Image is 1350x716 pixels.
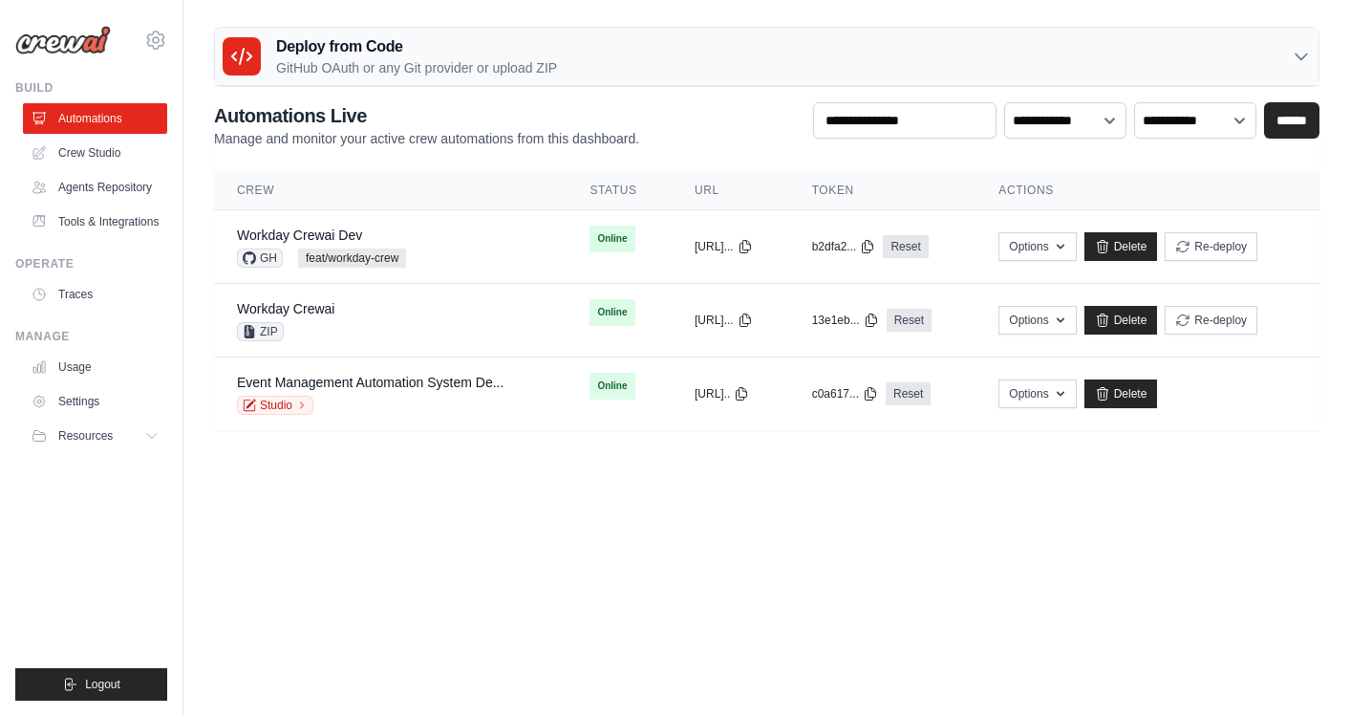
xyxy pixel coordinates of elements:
[883,235,928,258] a: Reset
[15,80,167,96] div: Build
[975,171,1319,210] th: Actions
[886,382,931,405] a: Reset
[85,677,120,692] span: Logout
[589,226,634,252] span: Online
[237,301,334,316] a: Workday Crewai
[23,138,167,168] a: Crew Studio
[15,329,167,344] div: Manage
[23,386,167,417] a: Settings
[789,171,976,210] th: Token
[589,299,634,326] span: Online
[998,306,1076,335] button: Options
[23,172,167,203] a: Agents Repository
[15,26,111,54] img: Logo
[23,279,167,310] a: Traces
[1084,306,1158,335] a: Delete
[567,171,672,210] th: Status
[1165,306,1257,335] button: Re-deploy
[15,668,167,701] button: Logout
[298,249,406,268] span: feat/workday-crew
[23,352,167,382] a: Usage
[1084,232,1158,261] a: Delete
[237,322,284,341] span: ZIP
[23,206,167,237] a: Tools & Integrations
[998,380,1076,408] button: Options
[237,396,313,415] a: Studio
[276,35,557,58] h3: Deploy from Code
[812,239,876,254] button: b2dfa2...
[812,386,878,401] button: c0a617...
[237,375,504,390] a: Event Management Automation System De...
[672,171,789,210] th: URL
[23,421,167,451] button: Resources
[214,102,639,129] h2: Automations Live
[276,58,557,77] p: GitHub OAuth or any Git provider or upload ZIP
[237,228,362,243] a: Workday Crewai Dev
[58,428,113,444] span: Resources
[589,373,634,400] span: Online
[812,313,879,328] button: 13e1eb...
[214,171,567,210] th: Crew
[998,232,1076,261] button: Options
[15,256,167,271] div: Operate
[214,129,639,148] p: Manage and monitor your active crew automations from this dashboard.
[23,103,167,134] a: Automations
[1165,232,1257,261] button: Re-deploy
[1084,380,1158,408] a: Delete
[887,309,932,332] a: Reset
[237,249,283,268] span: GH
